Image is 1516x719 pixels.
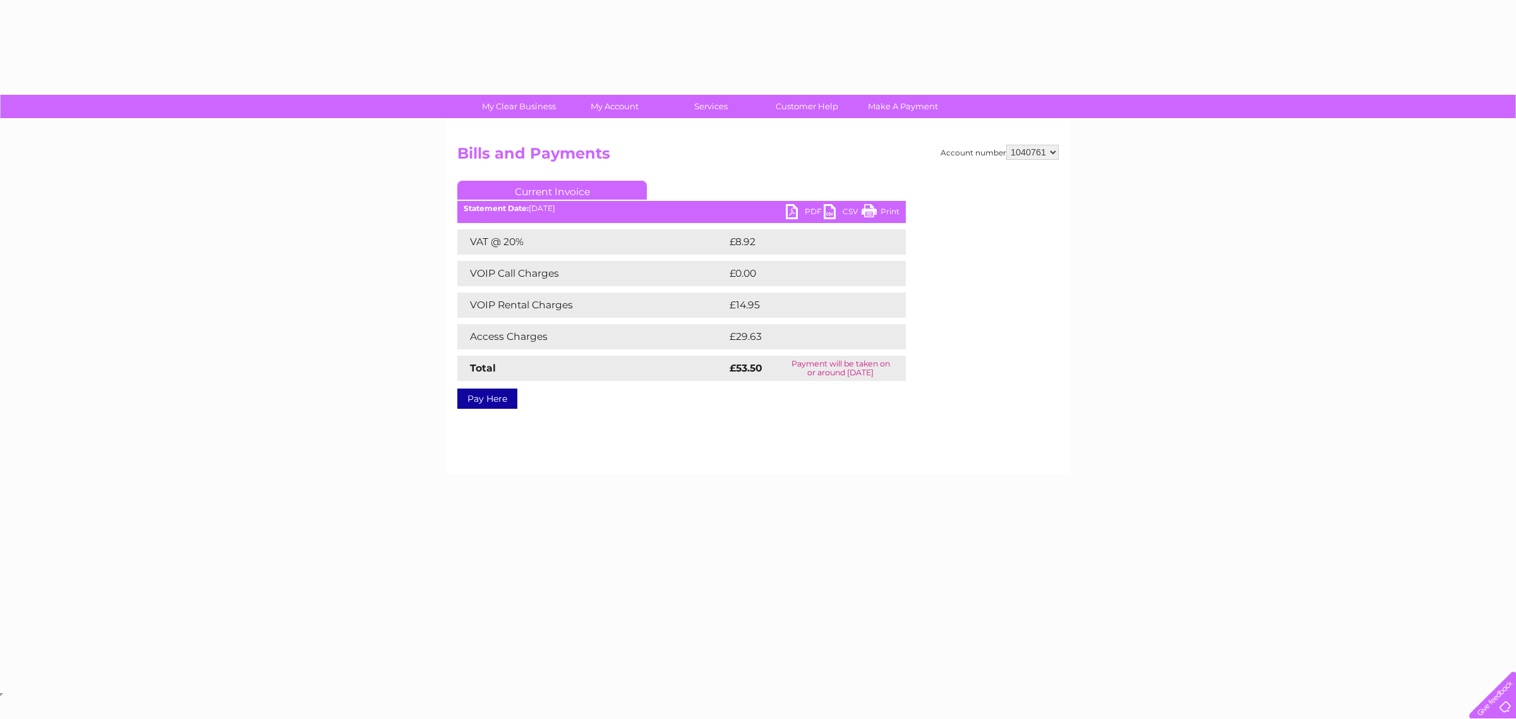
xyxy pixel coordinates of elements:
td: VOIP Call Charges [457,261,726,286]
div: Account number [941,145,1059,160]
a: Current Invoice [457,181,647,200]
td: VAT @ 20% [457,229,726,255]
div: [DATE] [457,204,906,213]
td: Payment will be taken on or around [DATE] [775,356,906,381]
h2: Bills and Payments [457,145,1059,169]
a: My Account [563,95,667,118]
a: My Clear Business [467,95,571,118]
a: Services [659,95,763,118]
a: Print [862,204,899,222]
strong: £53.50 [730,362,762,374]
td: £0.00 [726,261,877,286]
td: £8.92 [726,229,876,255]
strong: Total [470,362,496,374]
td: VOIP Rental Charges [457,293,726,318]
a: Customer Help [755,95,859,118]
b: Statement Date: [464,203,529,213]
a: Pay Here [457,389,517,409]
td: £29.63 [726,324,881,349]
a: PDF [786,204,824,222]
td: £14.95 [726,293,879,318]
td: Access Charges [457,324,726,349]
a: CSV [824,204,862,222]
a: Make A Payment [851,95,955,118]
